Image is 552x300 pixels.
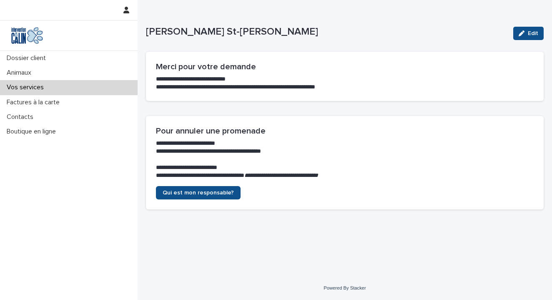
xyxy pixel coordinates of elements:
[3,69,38,77] p: Animaux
[3,83,50,91] p: Vos services
[146,26,507,38] p: [PERSON_NAME] St-[PERSON_NAME]
[156,62,534,72] h2: Merci pour votre demande
[156,126,534,136] h2: Pour annuler une promenade
[528,30,538,36] span: Edit
[3,128,63,136] p: Boutique en ligne
[163,190,234,196] span: Qui est mon responsable?
[156,186,241,199] a: Qui est mon responsable?
[513,27,544,40] button: Edit
[7,27,48,44] img: Y0SYDZVsQvbSeSFpbQoq
[3,113,40,121] p: Contacts
[324,285,366,290] a: Powered By Stacker
[3,54,53,62] p: Dossier client
[3,98,66,106] p: Factures à la carte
